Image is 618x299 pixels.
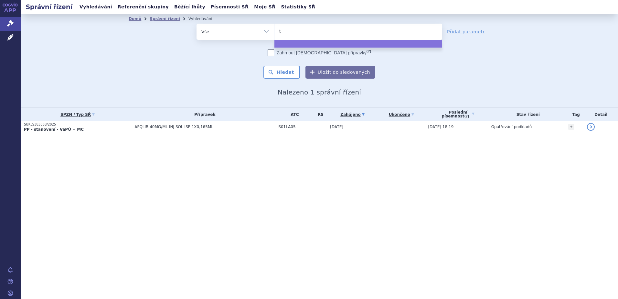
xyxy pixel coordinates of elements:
th: ATC [275,108,311,121]
a: Vyhledávání [78,3,114,11]
a: Domů [129,17,141,21]
span: [DATE] 18:19 [428,125,453,129]
abbr: (?) [367,49,371,53]
a: Běžící lhůty [172,3,207,11]
span: S01LA05 [278,125,311,129]
p: SUKLS383068/2025 [24,122,131,127]
a: + [568,124,574,130]
a: detail [587,123,595,131]
th: Stav řízení [488,108,565,121]
span: Nalezeno 1 správní řízení [278,88,361,96]
a: Statistiky SŘ [279,3,317,11]
span: AFQLIR 40MG/ML INJ SOL ISP 1X0,165ML [134,125,275,129]
th: Detail [584,108,618,121]
li: t [274,40,442,48]
a: Správní řízení [150,17,180,21]
a: Moje SŘ [252,3,277,11]
strong: PP - stanovení - VaPÚ + MC [24,127,84,132]
a: Zahájeno [330,110,375,119]
a: Písemnosti SŘ [209,3,250,11]
label: Zahrnout [DEMOGRAPHIC_DATA] přípravky [268,50,371,56]
th: RS [311,108,327,121]
a: Referenční skupiny [116,3,171,11]
a: SPZN / Typ SŘ [24,110,131,119]
th: Tag [565,108,584,121]
abbr: (?) [464,115,469,118]
span: Opatřování podkladů [491,125,532,129]
a: Ukončeno [378,110,425,119]
a: Přidat parametr [447,28,485,35]
span: - [314,125,327,129]
a: Poslednípísemnost(?) [428,108,488,121]
li: Vyhledávání [188,14,221,24]
span: - [378,125,379,129]
button: Hledat [263,66,300,79]
span: [DATE] [330,125,343,129]
th: Přípravek [131,108,275,121]
h2: Správní řízení [21,2,78,11]
button: Uložit do sledovaných [305,66,375,79]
